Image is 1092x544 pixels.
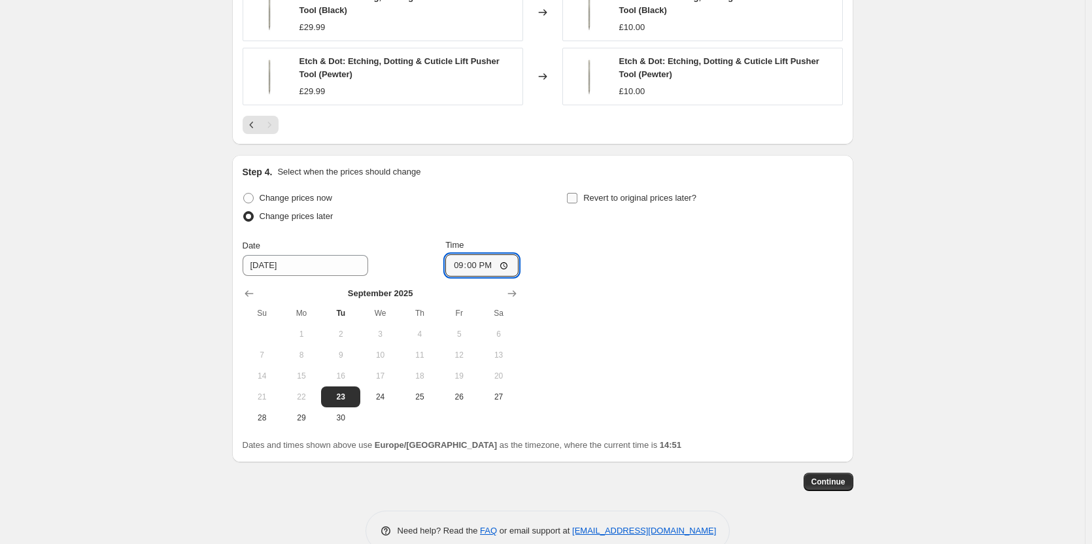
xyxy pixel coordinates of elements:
span: 15 [287,371,316,381]
button: Sunday September 14 2025 [243,365,282,386]
div: £29.99 [299,21,326,34]
button: Tuesday September 16 2025 [321,365,360,386]
span: 12 [445,350,473,360]
div: £10.00 [619,21,645,34]
span: Fr [445,308,473,318]
th: Sunday [243,303,282,324]
span: 4 [405,329,434,339]
span: 18 [405,371,434,381]
button: Thursday September 25 2025 [400,386,439,407]
span: 27 [484,392,513,402]
button: Today Tuesday September 23 2025 [321,386,360,407]
span: 24 [366,392,394,402]
span: Dates and times shown above use as the timezone, where the current time is [243,440,682,450]
span: We [366,308,394,318]
span: Th [405,308,434,318]
span: 5 [445,329,473,339]
button: Wednesday September 3 2025 [360,324,400,345]
span: Date [243,241,260,250]
button: Friday September 19 2025 [439,365,479,386]
button: Tuesday September 2 2025 [321,324,360,345]
span: 25 [405,392,434,402]
a: FAQ [480,526,497,535]
th: Monday [282,303,321,324]
span: Change prices later [260,211,333,221]
button: Monday September 29 2025 [282,407,321,428]
span: 28 [248,413,277,423]
span: Time [445,240,464,250]
th: Saturday [479,303,518,324]
span: 10 [366,350,394,360]
button: Saturday September 13 2025 [479,345,518,365]
button: Previous [243,116,261,134]
div: £10.00 [619,85,645,98]
button: Tuesday September 30 2025 [321,407,360,428]
b: Europe/[GEOGRAPHIC_DATA] [375,440,497,450]
img: 9_c6232ef2-0412-48a5-95b1-a87db7a412e4_80x.png [250,57,289,96]
button: Wednesday September 24 2025 [360,386,400,407]
span: 3 [366,329,394,339]
input: 12:00 [445,254,519,277]
button: Saturday September 20 2025 [479,365,518,386]
span: Continue [811,477,845,487]
th: Wednesday [360,303,400,324]
th: Tuesday [321,303,360,324]
button: Thursday September 4 2025 [400,324,439,345]
button: Thursday September 18 2025 [400,365,439,386]
button: Monday September 8 2025 [282,345,321,365]
span: Mo [287,308,316,318]
span: 13 [484,350,513,360]
button: Friday September 5 2025 [439,324,479,345]
button: Tuesday September 9 2025 [321,345,360,365]
button: Thursday September 11 2025 [400,345,439,365]
button: Sunday September 28 2025 [243,407,282,428]
button: Friday September 26 2025 [439,386,479,407]
p: Select when the prices should change [277,165,420,178]
span: 7 [248,350,277,360]
th: Thursday [400,303,439,324]
nav: Pagination [243,116,279,134]
span: 21 [248,392,277,402]
div: £29.99 [299,85,326,98]
input: 9/23/2025 [243,255,368,276]
span: Need help? Read the [398,526,481,535]
button: Wednesday September 17 2025 [360,365,400,386]
button: Saturday September 6 2025 [479,324,518,345]
span: 29 [287,413,316,423]
span: Revert to original prices later? [583,193,696,203]
a: [EMAIL_ADDRESS][DOMAIN_NAME] [572,526,716,535]
button: Sunday September 21 2025 [243,386,282,407]
span: 1 [287,329,316,339]
span: or email support at [497,526,572,535]
span: 2 [326,329,355,339]
span: 19 [445,371,473,381]
span: 16 [326,371,355,381]
span: 9 [326,350,355,360]
span: 6 [484,329,513,339]
button: Show previous month, August 2025 [240,284,258,303]
button: Monday September 15 2025 [282,365,321,386]
button: Show next month, October 2025 [503,284,521,303]
span: 14 [248,371,277,381]
button: Friday September 12 2025 [439,345,479,365]
th: Friday [439,303,479,324]
span: 30 [326,413,355,423]
b: 14:51 [660,440,681,450]
h2: Step 4. [243,165,273,178]
span: 11 [405,350,434,360]
span: Change prices now [260,193,332,203]
span: 20 [484,371,513,381]
button: Saturday September 27 2025 [479,386,518,407]
span: Su [248,308,277,318]
span: 8 [287,350,316,360]
span: 26 [445,392,473,402]
img: 9_c6232ef2-0412-48a5-95b1-a87db7a412e4_80x.png [570,57,609,96]
span: 22 [287,392,316,402]
button: Continue [804,473,853,491]
button: Monday September 1 2025 [282,324,321,345]
button: Monday September 22 2025 [282,386,321,407]
span: Etch & Dot: Etching, Dotting & Cuticle Lift Pusher Tool (Pewter) [619,56,819,79]
span: Etch & Dot: Etching, Dotting & Cuticle Lift Pusher Tool (Pewter) [299,56,500,79]
span: Tu [326,308,355,318]
button: Sunday September 7 2025 [243,345,282,365]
